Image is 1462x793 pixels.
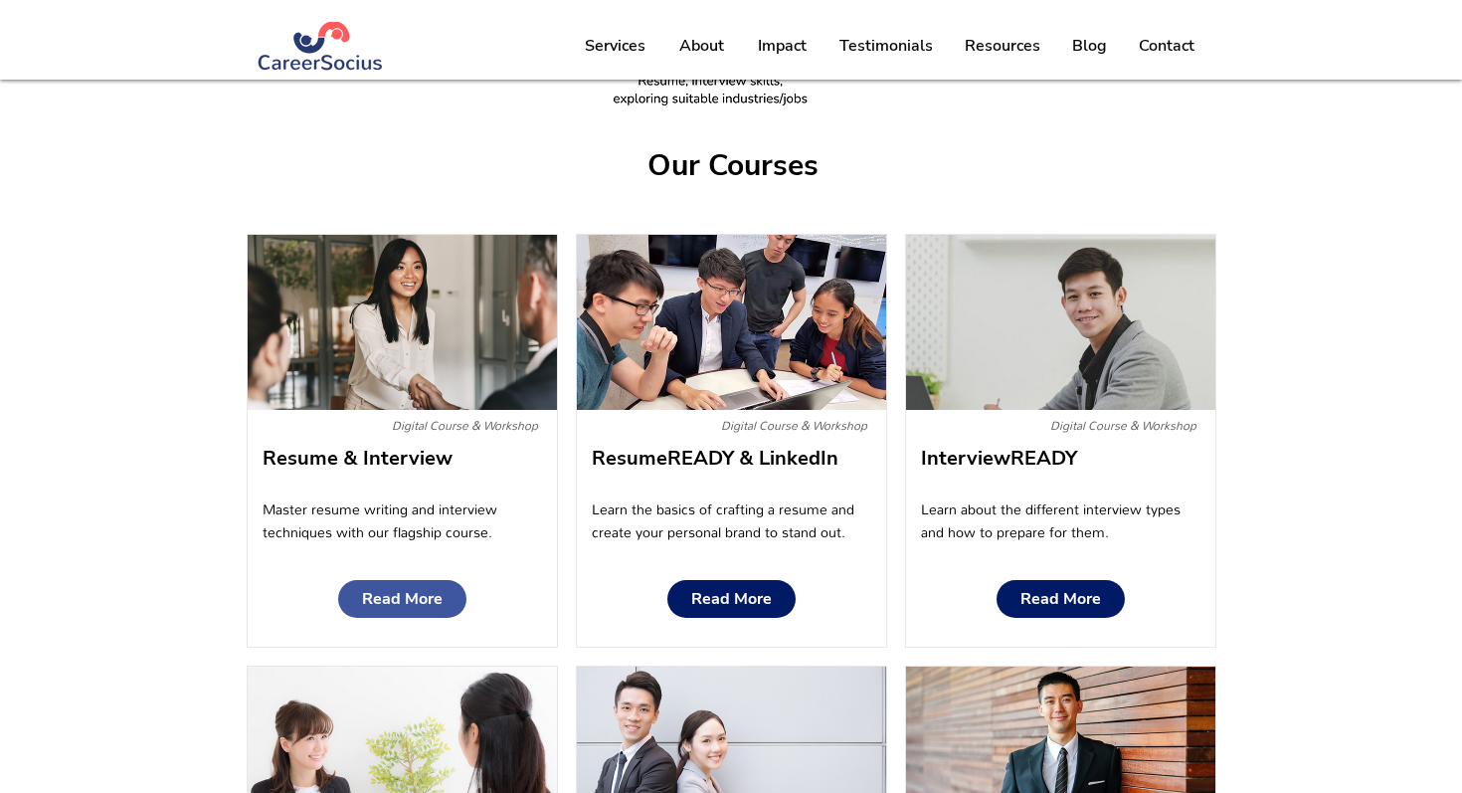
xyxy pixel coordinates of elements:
[592,500,854,540] span: Learn the basics of crafting a resume and create your personal brand to stand out.
[575,21,655,71] p: Services
[1129,21,1204,71] p: Contact
[921,445,1077,472] span: InterviewREADY
[948,21,1055,71] a: Resources
[263,445,453,472] span: Resume & Interview
[568,21,661,71] a: Services
[1020,590,1101,609] span: Read More
[740,21,823,71] a: Impact
[661,21,740,71] a: About
[921,500,1181,540] span: Learn about the different interview types and how to prepare for them.
[823,21,948,71] a: Testimonials
[829,21,943,71] p: Testimonials
[691,590,772,609] span: Read More
[1122,21,1210,71] a: Contact
[1055,21,1122,71] a: Blog
[647,145,819,186] span: Our Courses
[997,580,1125,618] a: Read More
[257,22,385,71] img: Logo Blue (#283972) png.png
[748,21,817,71] p: Impact
[362,590,443,609] span: Read More
[392,418,538,434] span: Digital Course & Workshop
[263,500,497,540] span: Master resume writing and interview techniques with our flagship course.
[338,580,466,618] a: Read More
[955,21,1050,71] p: Resources
[669,21,734,71] p: About
[592,445,838,472] span: ResumeREADY & LinkedIn
[721,418,867,434] span: Digital Course & Workshop
[1050,418,1196,434] span: Digital Course & Workshop
[568,21,1210,71] nav: Site
[667,580,796,618] a: Read More
[1062,21,1117,71] p: Blog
